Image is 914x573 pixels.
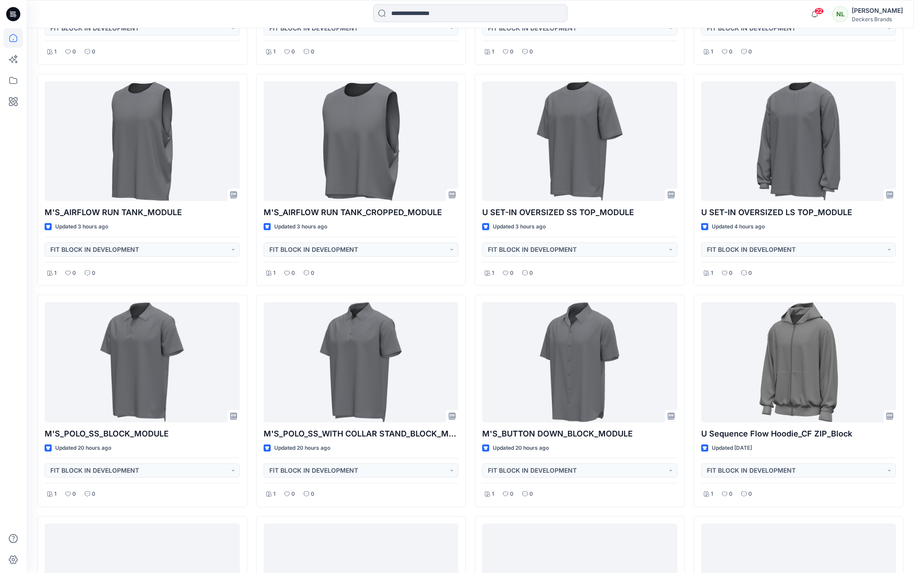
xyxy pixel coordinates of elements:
[482,428,677,440] p: M'S_BUTTON DOWN_BLOCK_MODULE
[852,16,903,23] div: Deckers Brands
[264,81,459,201] a: M'S_AIRFLOW RUN TANK_CROPPED_MODULE
[92,47,95,57] p: 0
[273,47,276,57] p: 1
[711,269,713,278] p: 1
[55,222,108,231] p: Updated 3 hours ago
[510,490,514,499] p: 0
[273,269,276,278] p: 1
[701,206,896,219] p: U SET-IN OVERSIZED LS TOP_MODULE
[45,206,240,219] p: M'S_AIRFLOW RUN TANK_MODULE
[311,269,314,278] p: 0
[482,302,677,422] a: M'S_BUTTON DOWN_BLOCK_MODULE
[701,81,896,201] a: U SET-IN OVERSIZED LS TOP_MODULE
[54,269,57,278] p: 1
[54,47,57,57] p: 1
[72,490,76,499] p: 0
[311,490,314,499] p: 0
[274,444,330,453] p: Updated 20 hours ago
[482,206,677,219] p: U SET-IN OVERSIZED SS TOP_MODULE
[492,47,494,57] p: 1
[274,222,327,231] p: Updated 3 hours ago
[712,444,752,453] p: Updated [DATE]
[712,222,765,231] p: Updated 4 hours ago
[729,269,733,278] p: 0
[729,490,733,499] p: 0
[92,269,95,278] p: 0
[291,269,295,278] p: 0
[529,269,533,278] p: 0
[264,428,459,440] p: M'S_POLO_SS_WITH COLLAR STAND_BLOCK_MODULE
[510,269,514,278] p: 0
[482,81,677,201] a: U SET-IN OVERSIZED SS TOP_MODULE
[45,428,240,440] p: M'S_POLO_SS_BLOCK_MODULE
[711,47,713,57] p: 1
[311,47,314,57] p: 0
[493,444,549,453] p: Updated 20 hours ago
[492,269,494,278] p: 1
[748,490,752,499] p: 0
[291,47,295,57] p: 0
[529,47,533,57] p: 0
[814,8,824,15] span: 22
[493,222,546,231] p: Updated 3 hours ago
[45,81,240,201] a: M'S_AIRFLOW RUN TANK_MODULE
[264,206,459,219] p: M'S_AIRFLOW RUN TANK_CROPPED_MODULE
[510,47,514,57] p: 0
[264,302,459,422] a: M'S_POLO_SS_WITH COLLAR STAND_BLOCK_MODULE
[832,6,848,22] div: NL
[748,269,752,278] p: 0
[273,490,276,499] p: 1
[729,47,733,57] p: 0
[72,47,76,57] p: 0
[701,428,896,440] p: U Sequence Flow Hoodie_CF ZIP_Block
[852,5,903,16] div: [PERSON_NAME]
[92,490,95,499] p: 0
[72,269,76,278] p: 0
[55,444,111,453] p: Updated 20 hours ago
[529,490,533,499] p: 0
[711,490,713,499] p: 1
[45,302,240,422] a: M'S_POLO_SS_BLOCK_MODULE
[291,490,295,499] p: 0
[492,490,494,499] p: 1
[54,490,57,499] p: 1
[748,47,752,57] p: 0
[701,302,896,422] a: U Sequence Flow Hoodie_CF ZIP_Block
